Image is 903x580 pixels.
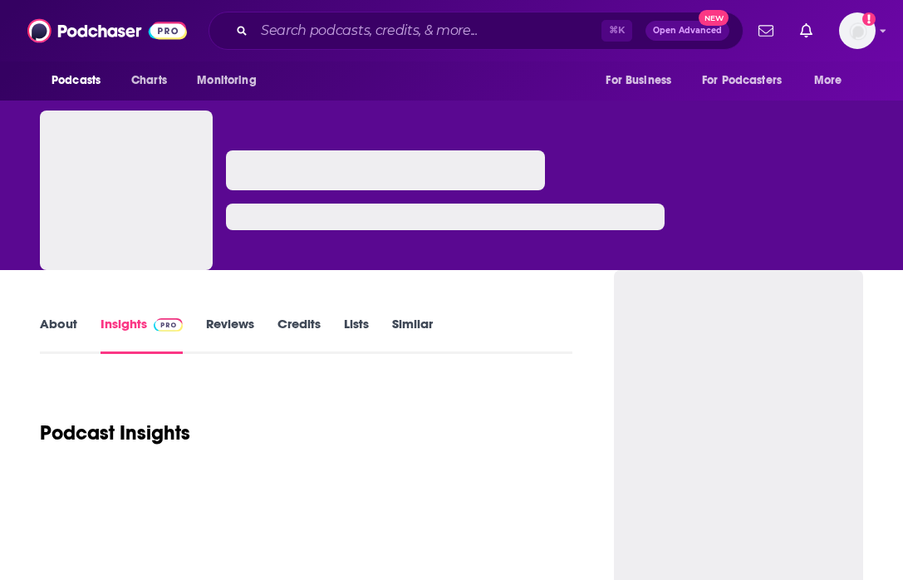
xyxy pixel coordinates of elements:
[52,69,101,92] span: Podcasts
[120,65,177,96] a: Charts
[793,17,819,45] a: Show notifications dropdown
[802,65,863,96] button: open menu
[601,20,632,42] span: ⌘ K
[839,12,876,49] button: Show profile menu
[752,17,780,45] a: Show notifications dropdown
[206,316,254,354] a: Reviews
[653,27,722,35] span: Open Advanced
[691,65,806,96] button: open menu
[131,69,167,92] span: Charts
[344,316,369,354] a: Lists
[814,69,842,92] span: More
[594,65,692,96] button: open menu
[862,12,876,26] svg: Add a profile image
[40,316,77,354] a: About
[185,65,277,96] button: open menu
[839,12,876,49] img: User Profile
[702,69,782,92] span: For Podcasters
[254,17,601,44] input: Search podcasts, credits, & more...
[154,318,183,332] img: Podchaser Pro
[40,65,122,96] button: open menu
[645,21,729,41] button: Open AdvancedNew
[277,316,321,354] a: Credits
[839,12,876,49] span: Logged in as weareheadstart
[209,12,744,50] div: Search podcasts, credits, & more...
[699,10,729,26] span: New
[40,420,190,445] h1: Podcast Insights
[197,69,256,92] span: Monitoring
[101,316,183,354] a: InsightsPodchaser Pro
[606,69,671,92] span: For Business
[392,316,433,354] a: Similar
[27,15,187,47] img: Podchaser - Follow, Share and Rate Podcasts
